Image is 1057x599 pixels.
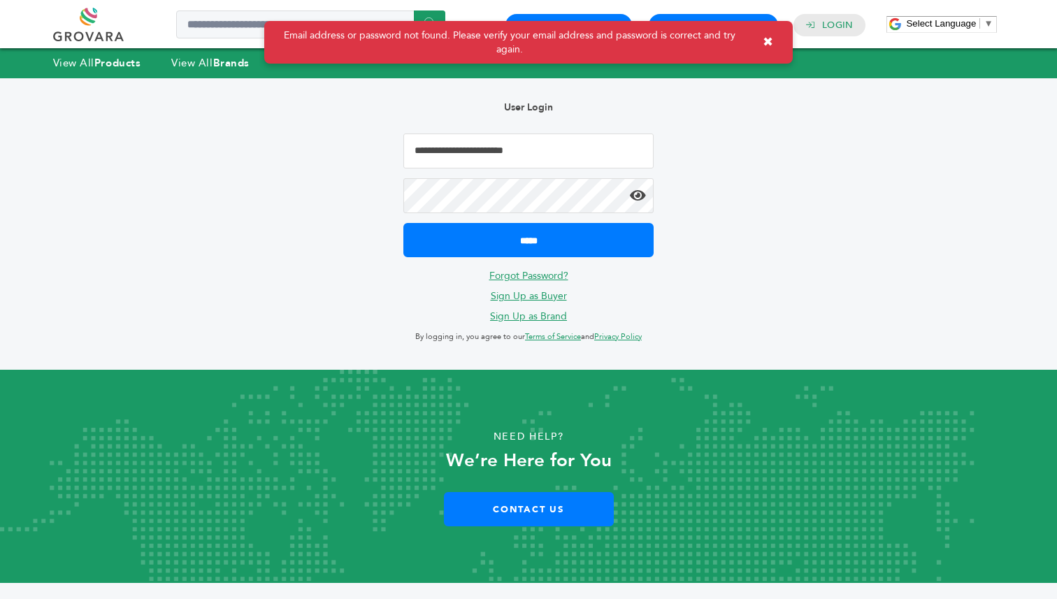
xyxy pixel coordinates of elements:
[403,178,654,213] input: Password
[822,19,853,31] a: Login
[490,310,567,323] a: Sign Up as Brand
[984,18,993,29] span: ▼
[491,289,567,303] a: Sign Up as Buyer
[489,269,568,282] a: Forgot Password?
[661,19,766,31] a: Brand Registration
[53,56,141,70] a: View AllProducts
[752,28,784,57] button: ✖
[213,56,250,70] strong: Brands
[403,133,654,168] input: Email Address
[176,10,445,38] input: Search a product or brand...
[171,56,250,70] a: View AllBrands
[444,492,614,526] a: Contact Us
[594,331,642,342] a: Privacy Policy
[518,19,619,31] a: Buyer Registration
[94,56,141,70] strong: Products
[273,29,745,56] span: Email address or password not found. Please verify your email address and password is correct and...
[906,18,976,29] span: Select Language
[906,18,993,29] a: Select Language​
[53,426,1005,447] p: Need Help?
[979,18,980,29] span: ​
[525,331,581,342] a: Terms of Service
[504,101,553,114] b: User Login
[403,329,654,345] p: By logging in, you agree to our and
[446,448,612,473] strong: We’re Here for You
